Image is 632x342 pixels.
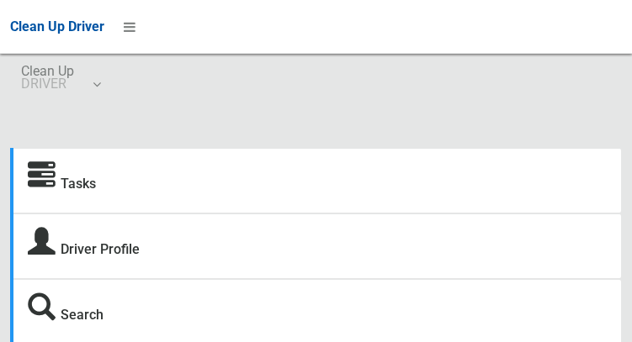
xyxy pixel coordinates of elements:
span: Clean Up Driver [10,18,104,34]
a: Search [61,307,104,323]
a: Clean Up Driver [10,14,104,39]
a: Driver Profile [61,241,140,257]
a: Tasks [61,176,96,192]
a: Clean UpDRIVER [10,54,110,108]
small: DRIVER [21,77,74,90]
span: Clean Up [21,65,99,90]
